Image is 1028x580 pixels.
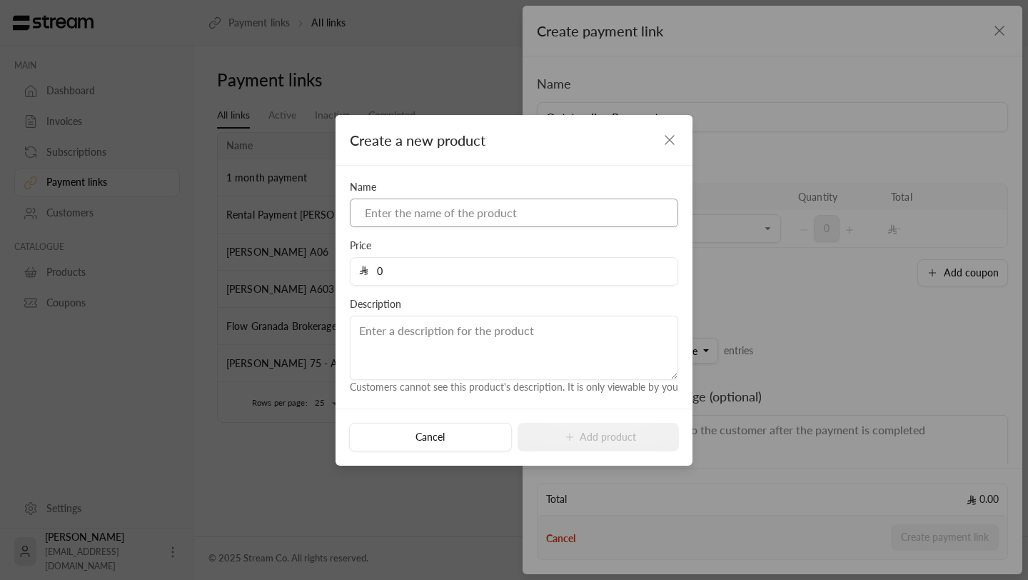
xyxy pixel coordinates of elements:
[350,297,401,311] label: Description
[350,180,376,194] label: Name
[350,381,678,393] span: Customers cannot see this product's description. It is only viewable by you
[350,199,678,227] input: Enter the name of the product
[350,239,371,253] label: Price
[368,258,669,285] input: Enter the price for the product
[350,131,485,149] span: Create a new product
[349,423,511,451] button: Cancel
